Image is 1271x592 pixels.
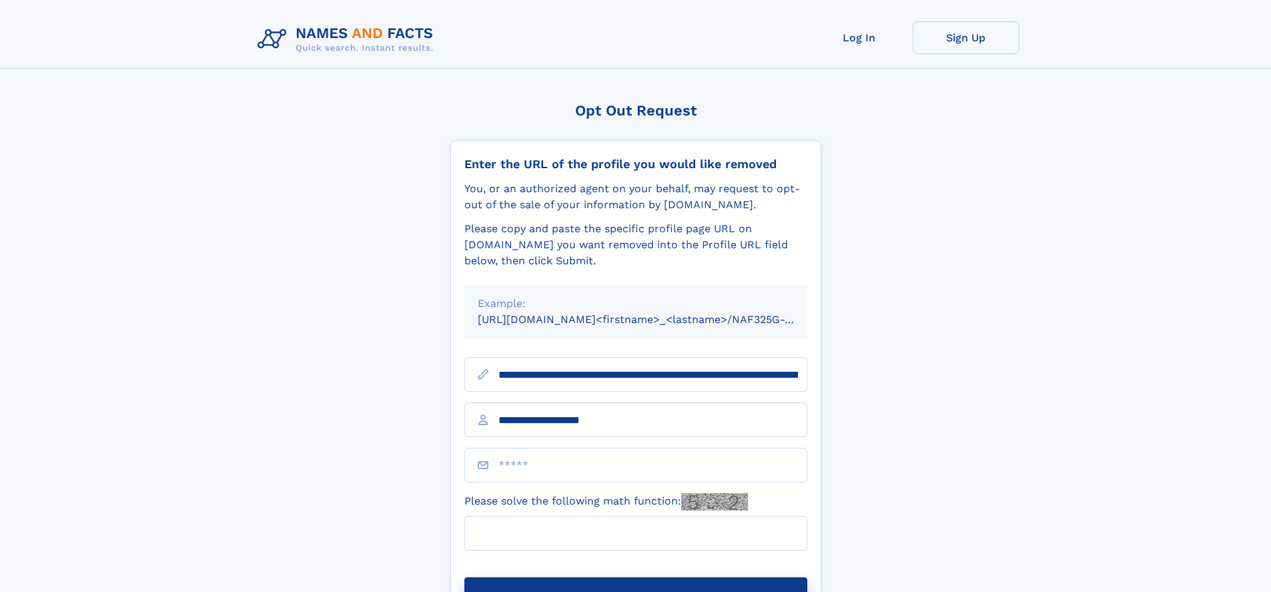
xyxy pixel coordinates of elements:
[464,181,807,213] div: You, or an authorized agent on your behalf, may request to opt-out of the sale of your informatio...
[464,157,807,172] div: Enter the URL of the profile you would like removed
[464,221,807,269] div: Please copy and paste the specific profile page URL on [DOMAIN_NAME] you want removed into the Pr...
[450,102,821,119] div: Opt Out Request
[806,21,913,54] a: Log In
[464,493,748,511] label: Please solve the following math function:
[478,296,794,312] div: Example:
[252,21,444,57] img: Logo Names and Facts
[913,21,1019,54] a: Sign Up
[478,313,833,326] small: [URL][DOMAIN_NAME]<firstname>_<lastname>/NAF325G-xxxxxxxx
